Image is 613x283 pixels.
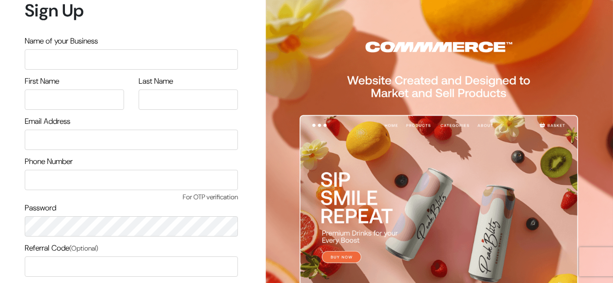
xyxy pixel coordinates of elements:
[25,35,98,47] label: Name of your Business
[25,192,238,202] span: For OTP verification
[25,75,59,87] label: First Name
[25,242,98,254] label: Referral Code
[69,244,98,253] span: (Optional)
[25,202,56,214] label: Password
[25,116,70,127] label: Email Address
[25,156,73,167] label: Phone Number
[139,75,173,87] label: Last Name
